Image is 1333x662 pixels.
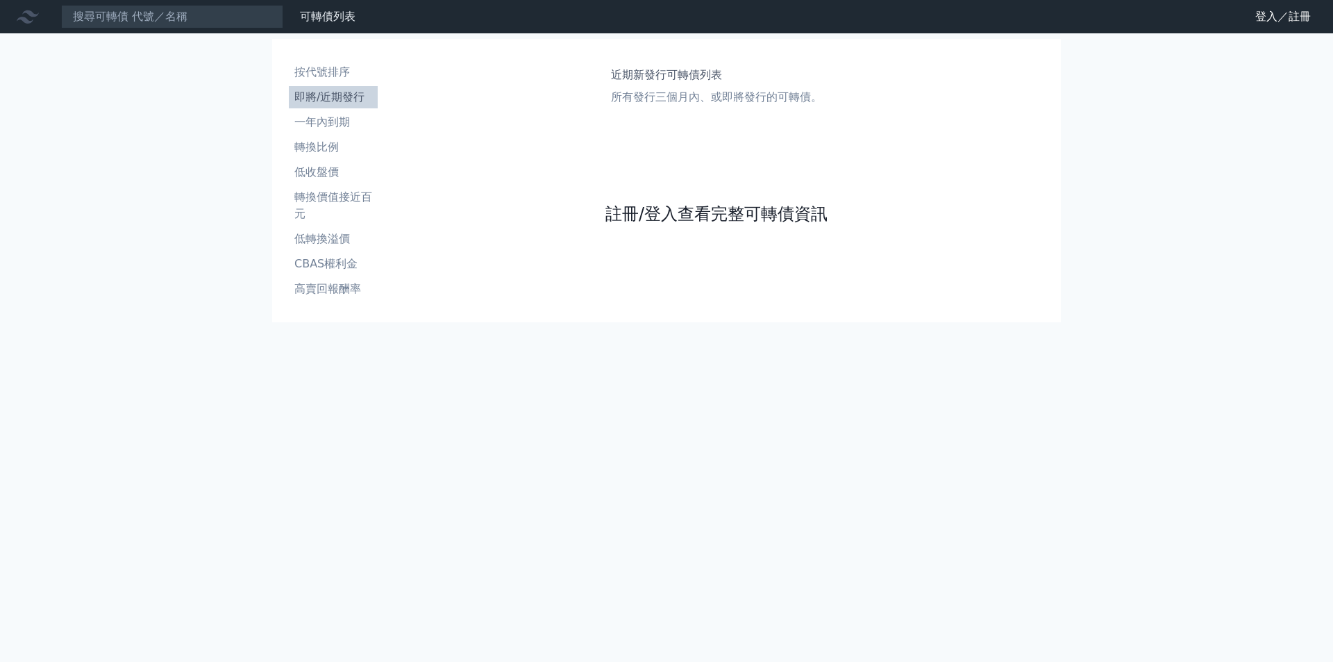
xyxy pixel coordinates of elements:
input: 搜尋可轉債 代號／名稱 [61,5,283,28]
a: 可轉債列表 [300,10,355,23]
a: 一年內到期 [289,111,378,133]
a: 註冊/登入查看完整可轉債資訊 [605,203,828,225]
a: 登入／註冊 [1244,6,1322,28]
li: CBAS權利金 [289,256,378,272]
a: 按代號排序 [289,61,378,83]
a: 高賣回報酬率 [289,278,378,300]
li: 按代號排序 [289,64,378,81]
p: 所有發行三個月內、或即將發行的可轉債。 [611,89,822,106]
a: 低轉換溢價 [289,228,378,250]
a: 低收盤價 [289,161,378,183]
li: 轉換比例 [289,139,378,156]
a: 轉換比例 [289,136,378,158]
a: CBAS權利金 [289,253,378,275]
a: 即將/近期發行 [289,86,378,108]
li: 轉換價值接近百元 [289,189,378,222]
li: 低轉換溢價 [289,231,378,247]
h1: 近期新發行可轉債列表 [611,67,822,83]
li: 即將/近期發行 [289,89,378,106]
li: 低收盤價 [289,164,378,181]
a: 轉換價值接近百元 [289,186,378,225]
li: 高賣回報酬率 [289,281,378,297]
li: 一年內到期 [289,114,378,131]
